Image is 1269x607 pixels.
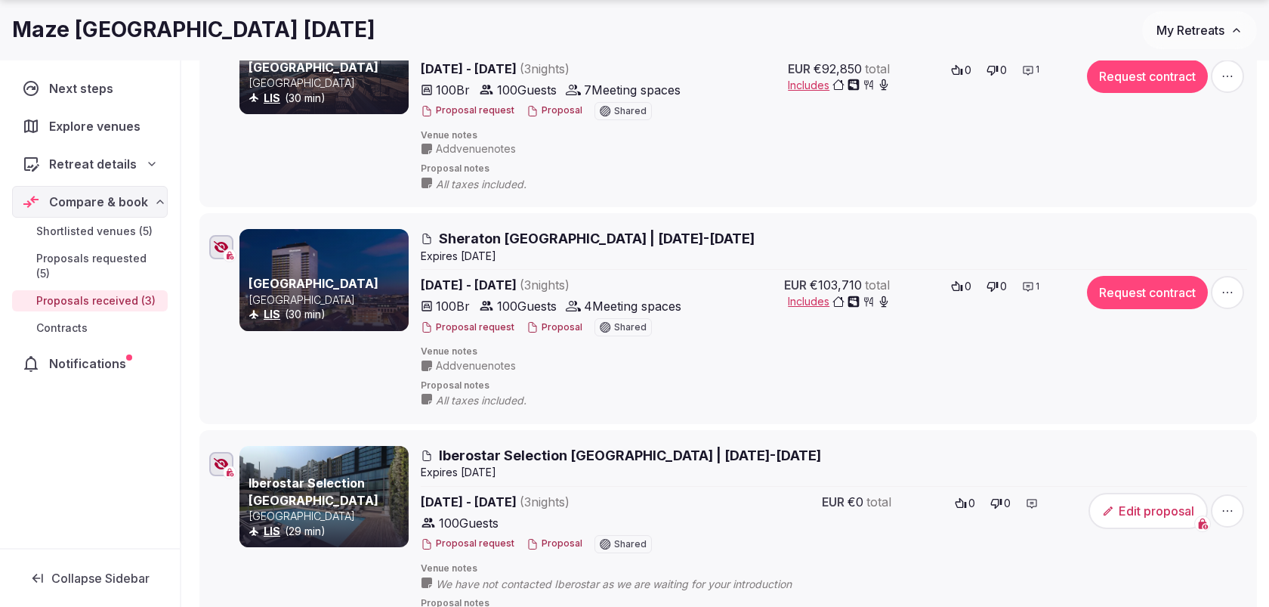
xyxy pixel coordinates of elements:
[421,465,1247,480] div: Expire s [DATE]
[865,60,890,78] span: total
[249,293,406,308] p: [GEOGRAPHIC_DATA]
[249,475,378,507] a: Iberostar Selection [GEOGRAPHIC_DATA]
[965,63,971,78] span: 0
[439,514,499,532] span: 100 Guests
[439,229,755,248] span: Sheraton [GEOGRAPHIC_DATA] | [DATE]-[DATE]
[12,221,168,242] a: Shortlisted venues (5)
[421,249,1247,264] div: Expire s [DATE]
[436,358,516,373] span: Add venue notes
[12,73,168,104] a: Next steps
[1000,63,1007,78] span: 0
[249,42,378,74] a: InterContinental [GEOGRAPHIC_DATA]
[436,393,557,408] span: All taxes included.
[968,496,975,511] span: 0
[12,15,375,45] h1: Maze [GEOGRAPHIC_DATA] [DATE]
[436,81,470,99] span: 100 Br
[1000,279,1007,294] span: 0
[249,91,406,106] div: (30 min)
[249,307,406,322] div: (30 min)
[436,141,516,156] span: Add venue notes
[497,81,557,99] span: 100 Guests
[36,224,153,239] span: Shortlisted venues (5)
[264,308,280,321] a: LIS
[421,379,1247,392] span: Proposal notes
[788,78,890,93] button: Includes
[12,317,168,339] a: Contracts
[946,60,976,81] button: 0
[12,248,168,284] a: Proposals requested (5)
[614,540,647,549] span: Shared
[1156,23,1224,38] span: My Retreats
[36,293,156,308] span: Proposals received (3)
[584,297,681,315] span: 4 Meeting spaces
[526,321,582,334] button: Proposal
[822,493,844,511] span: EUR
[421,537,514,550] button: Proposal request
[36,321,88,336] span: Contracts
[810,276,862,294] span: €103,710
[848,493,863,511] span: €0
[249,76,406,91] p: [GEOGRAPHIC_DATA]
[421,60,687,78] span: [DATE] - [DATE]
[12,562,168,595] button: Collapse Sidebar
[982,276,1011,297] button: 0
[36,251,162,281] span: Proposals requested (5)
[1036,280,1039,293] span: 1
[436,577,822,592] span: We have not contacted Iberostar as we are waiting for your introduction
[421,562,1247,575] span: Venue notes
[249,276,378,291] a: [GEOGRAPHIC_DATA]
[12,348,168,379] a: Notifications
[1004,496,1011,511] span: 0
[264,307,280,322] button: LIS
[421,321,514,334] button: Proposal request
[249,524,406,539] div: (29 min)
[1087,276,1208,309] button: Request contract
[497,297,557,315] span: 100 Guests
[1036,63,1039,76] span: 1
[1087,60,1208,93] button: Request contract
[421,345,1247,358] span: Venue notes
[866,493,891,511] span: total
[982,60,1011,81] button: 0
[584,81,681,99] span: 7 Meeting spaces
[784,276,807,294] span: EUR
[526,537,582,550] button: Proposal
[49,355,132,373] span: Notifications
[249,509,406,524] p: [GEOGRAPHIC_DATA]
[49,155,137,173] span: Retreat details
[1088,493,1208,529] button: Edit proposal
[421,163,1247,175] span: Proposal notes
[436,297,470,315] span: 100 Br
[439,446,821,465] span: Iberostar Selection [GEOGRAPHIC_DATA] | [DATE]-[DATE]
[49,117,147,135] span: Explore venues
[421,104,514,117] button: Proposal request
[1142,11,1257,49] button: My Retreats
[421,276,687,294] span: [DATE] - [DATE]
[436,177,557,192] span: All taxes included.
[814,60,862,78] span: €92,850
[421,493,687,511] span: [DATE] - [DATE]
[614,107,647,116] span: Shared
[986,493,1015,514] button: 0
[520,61,570,76] span: ( 3 night s )
[965,279,971,294] span: 0
[264,525,280,537] a: LIS
[865,276,890,294] span: total
[264,524,280,539] button: LIS
[614,323,647,332] span: Shared
[12,110,168,142] a: Explore venues
[788,294,890,309] button: Includes
[946,276,976,297] button: 0
[520,494,570,509] span: ( 3 night s )
[49,79,119,98] span: Next steps
[51,571,150,586] span: Collapse Sidebar
[49,193,148,211] span: Compare & book
[520,277,570,293] span: ( 3 night s )
[264,91,280,104] a: LIS
[526,104,582,117] button: Proposal
[264,91,280,106] button: LIS
[950,493,980,514] button: 0
[788,60,810,78] span: EUR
